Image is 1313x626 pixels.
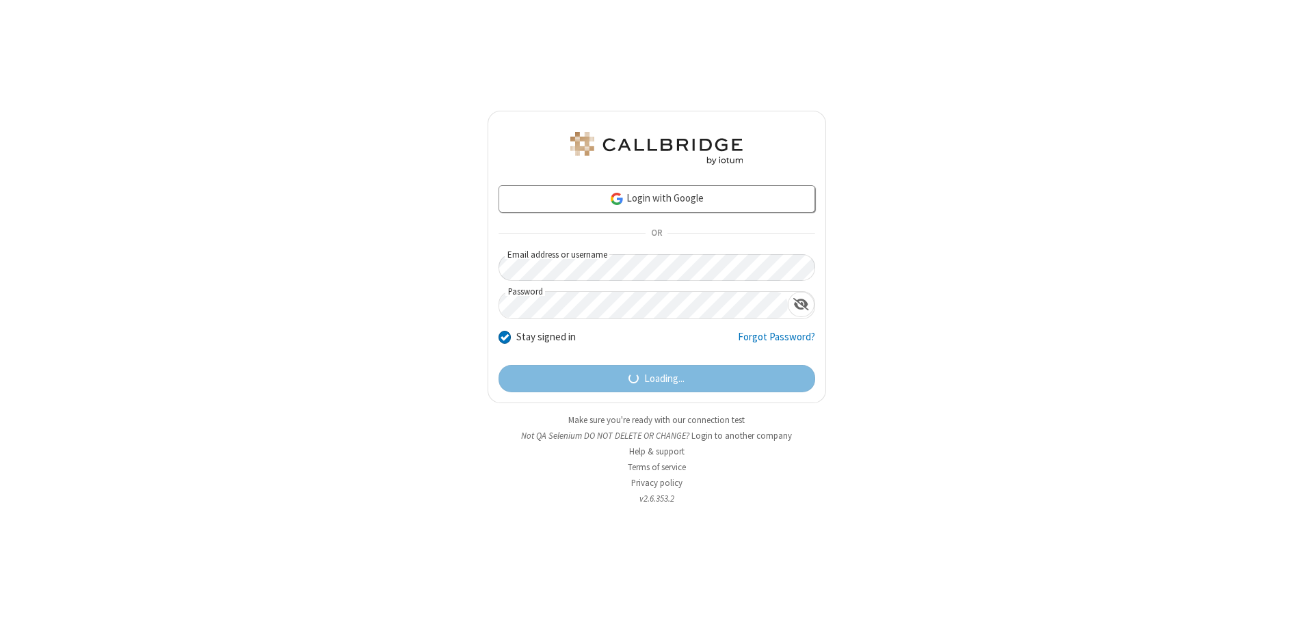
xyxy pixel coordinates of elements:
a: Terms of service [628,461,686,473]
input: Password [499,292,788,318]
label: Stay signed in [516,329,576,345]
span: OR [646,224,667,243]
button: Login to another company [691,429,792,442]
span: Loading... [644,371,685,387]
button: Loading... [499,365,815,392]
a: Login with Google [499,185,815,213]
input: Email address or username [499,254,815,281]
iframe: Chat [1279,590,1303,616]
a: Privacy policy [631,477,682,489]
a: Forgot Password? [738,329,815,355]
div: Show password [788,292,814,317]
li: v2.6.353.2 [488,492,826,505]
img: google-icon.png [609,191,624,206]
a: Help & support [629,446,685,457]
img: QA Selenium DO NOT DELETE OR CHANGE [568,132,745,165]
li: Not QA Selenium DO NOT DELETE OR CHANGE? [488,429,826,442]
a: Make sure you're ready with our connection test [568,414,745,426]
